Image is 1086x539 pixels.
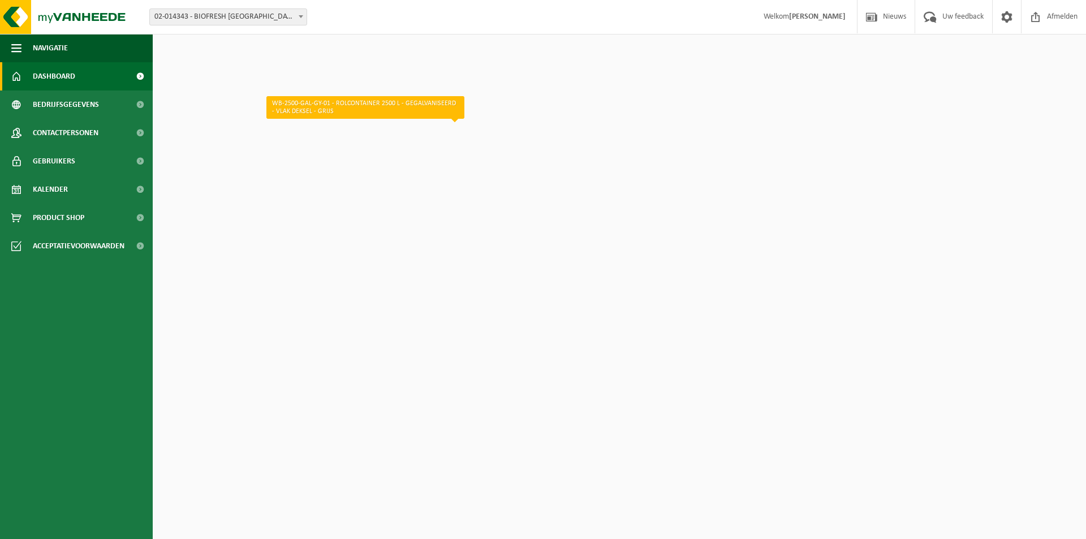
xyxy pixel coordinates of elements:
[150,9,307,25] span: 02-014343 - BIOFRESH BELGIUM - GAVERE
[33,34,68,62] span: Navigatie
[33,232,124,260] span: Acceptatievoorwaarden
[33,147,75,175] span: Gebruikers
[33,204,84,232] span: Product Shop
[33,62,75,90] span: Dashboard
[33,175,68,204] span: Kalender
[789,12,846,21] strong: [PERSON_NAME]
[149,8,307,25] span: 02-014343 - BIOFRESH BELGIUM - GAVERE
[33,90,99,119] span: Bedrijfsgegevens
[33,119,98,147] span: Contactpersonen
